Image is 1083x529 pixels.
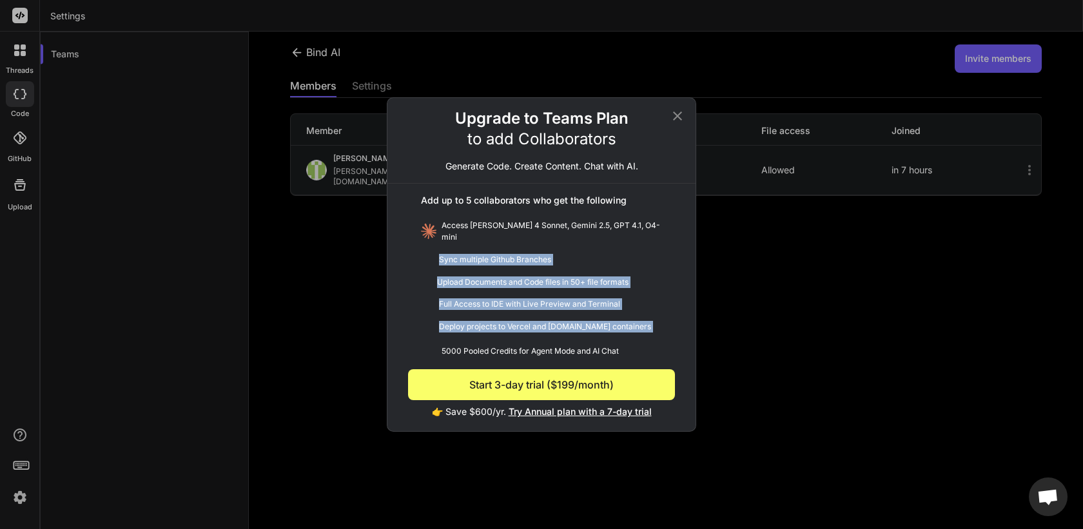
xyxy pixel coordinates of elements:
p: 👉 Save $600/yr. [408,400,675,418]
div: Add up to 5 collaborators who get the following [408,194,675,215]
div: Full Access to IDE with Live Preview and Terminal [408,293,675,315]
p: Generate Code. Create Content. Chat with AI. [445,160,638,173]
p: to add Collaborators [467,129,616,149]
div: 5000 Pooled Credits for Agent Mode and AI Chat [408,338,675,364]
div: Sync multiple Github Branches [408,248,675,271]
div: Deploy projects to Vercel and [DOMAIN_NAME] containers [408,315,675,338]
span: Try Annual plan with a 7-day trial [509,406,652,417]
h2: Upgrade to Teams Plan [455,108,629,129]
button: Start 3-day trial ($199/month) [408,369,675,400]
div: Upload Documents and Code files in 50+ file formats [408,271,675,293]
a: Open chat [1029,477,1068,516]
div: Access [PERSON_NAME] 4 Sonnet, Gemini 2.5, GPT 4.1, O4-mini [408,215,675,248]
